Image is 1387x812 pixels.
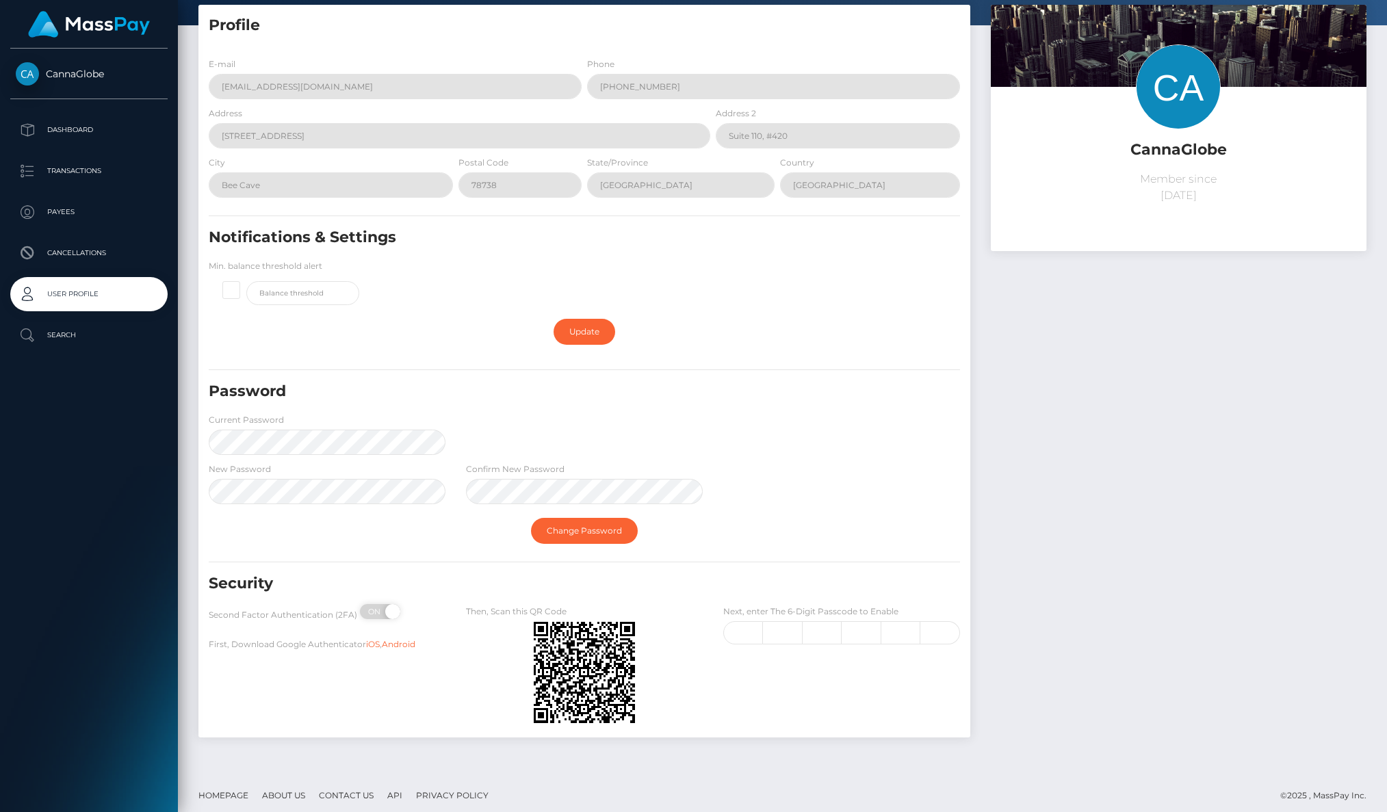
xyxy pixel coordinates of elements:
a: Cancellations [10,236,168,270]
p: Payees [16,202,162,222]
a: Dashboard [10,113,168,147]
p: Search [16,325,162,345]
label: First, Download Google Authenticator , [209,638,415,651]
a: User Profile [10,277,168,311]
span: CannaGlobe [10,68,168,80]
label: Address 2 [716,107,756,120]
p: User Profile [16,284,162,304]
img: ... [991,5,1366,255]
label: Country [780,157,814,169]
label: E-mail [209,58,235,70]
div: © 2025 , MassPay Inc. [1280,788,1377,803]
label: Min. balance threshold alert [209,260,322,272]
a: Contact Us [313,785,379,806]
a: Homepage [193,785,254,806]
label: Current Password [209,414,284,426]
label: Second Factor Authentication (2FA) [209,609,357,621]
p: Dashboard [16,120,162,140]
h5: Password [209,381,839,402]
label: Phone [587,58,614,70]
a: API [382,785,408,806]
h5: Profile [209,15,960,36]
span: ON [359,604,393,619]
a: Transactions [10,154,168,188]
label: Address [209,107,242,120]
label: City [209,157,225,169]
a: Payees [10,195,168,229]
label: Next, enter The 6-Digit Passcode to Enable [723,605,898,618]
h5: Security [209,573,839,594]
a: iOS [366,639,380,649]
label: Postal Code [458,157,508,169]
label: Confirm New Password [466,463,565,475]
a: Update [554,319,615,345]
label: Then, Scan this QR Code [466,605,567,618]
img: MassPay Logo [28,11,150,38]
h5: CannaGlobe [1001,140,1356,161]
a: About Us [257,785,311,806]
img: CannaGlobe [16,62,39,86]
a: Privacy Policy [411,785,494,806]
p: Member since [DATE] [1001,171,1356,204]
label: New Password [209,463,271,475]
h5: Notifications & Settings [209,227,839,248]
p: Transactions [16,161,162,181]
a: Search [10,318,168,352]
a: Change Password [531,518,638,544]
a: Android [382,639,415,649]
label: State/Province [587,157,648,169]
p: Cancellations [16,243,162,263]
